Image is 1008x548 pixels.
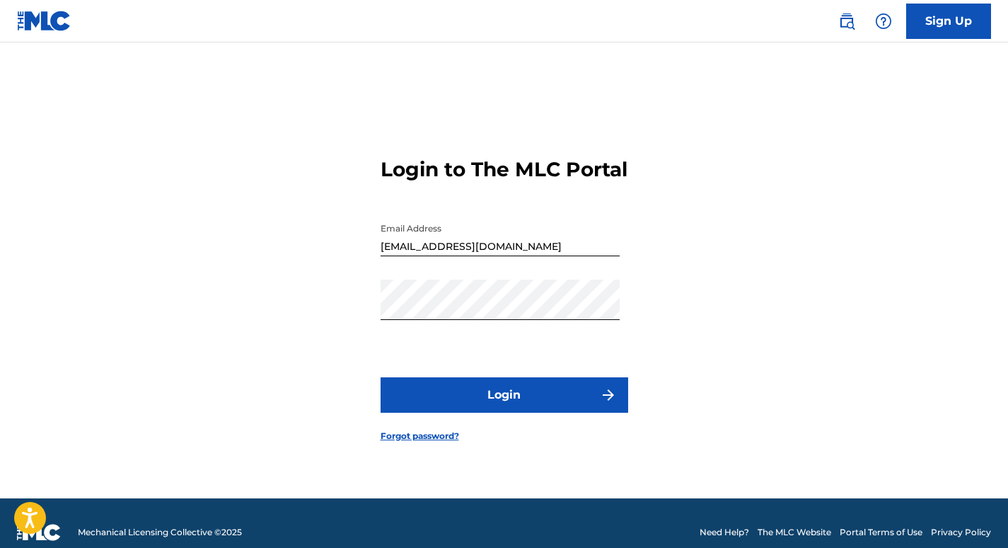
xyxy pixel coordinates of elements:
a: Public Search [833,7,861,35]
div: Help [869,7,898,35]
img: logo [17,524,61,541]
a: The MLC Website [758,526,831,539]
a: Portal Terms of Use [840,526,922,539]
img: search [838,13,855,30]
a: Need Help? [700,526,749,539]
span: Mechanical Licensing Collective © 2025 [78,526,242,539]
img: f7272a7cc735f4ea7f67.svg [600,387,617,404]
img: MLC Logo [17,11,71,31]
button: Login [381,377,628,413]
a: Privacy Policy [931,526,991,539]
img: help [875,13,892,30]
h3: Login to The MLC Portal [381,157,627,182]
a: Sign Up [906,4,991,39]
a: Forgot password? [381,430,459,443]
